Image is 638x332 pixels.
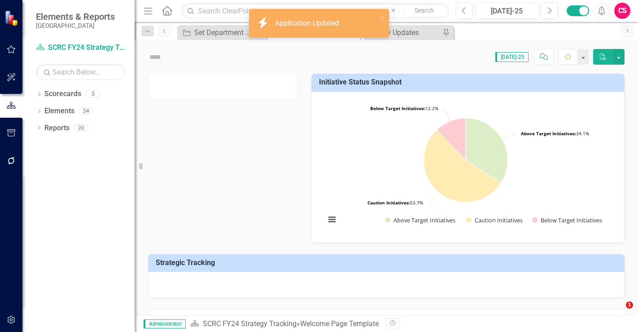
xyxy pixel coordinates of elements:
span: Elements & Reports [36,11,115,22]
tspan: Caution Initiatives: [367,199,410,206]
a: SCRC FY24 Strategy Tracking [36,43,126,53]
button: Search [402,4,447,17]
text: Caution Initiatives [475,216,523,224]
button: Show Below Target Initiatives [532,217,603,224]
span: [DATE]-25 [495,52,529,62]
button: View chart menu, Chart [326,213,338,226]
div: Set Department OT Containment Goals [194,27,253,38]
small: [GEOGRAPHIC_DATA] [36,22,115,29]
div: Welcome Page Template [300,319,379,328]
h3: Strategic Tracking [156,259,620,267]
div: [DATE]-25 [478,6,536,17]
img: Not Defined [148,50,162,64]
a: SCRC FY24 Strategy Tracking [203,319,297,328]
div: My Updates [381,27,440,38]
a: Reports [44,123,70,133]
h3: Initiative Status Snapshot [319,78,620,86]
div: » [190,319,380,329]
tspan: Below Target Initiatives: [370,105,425,111]
text: 34.1% [521,130,589,137]
text: 12.2% [370,105,438,111]
text: Above Target Initiatives [393,216,455,224]
button: CS [614,3,630,19]
svg: Interactive chart [321,99,611,234]
text: Below Target Initiatives [541,216,602,224]
div: 54 [79,107,93,115]
button: [DATE]-25 [475,3,539,19]
path: Below Target Initiatives, 5. [437,118,466,160]
div: Application Updated [275,18,341,29]
span: Administrator [144,319,186,328]
span: 1 [626,301,633,309]
a: Scorecards [44,89,81,99]
div: Chart. Highcharts interactive chart. [321,99,615,234]
a: Elements [44,106,74,116]
tspan: Above Target Initiatives: [521,130,576,137]
button: Show Above Target Initiatives [385,217,456,224]
path: Above Target Initiatives, 14. [466,118,508,182]
text: 53.7% [367,199,423,206]
input: Search Below... [36,64,126,80]
button: Show Caution Initiatives [466,217,523,224]
a: Set Department OT Containment Goals [179,27,253,38]
iframe: Intercom live chat [607,301,629,323]
a: My Updates [366,27,440,38]
span: Search [415,7,434,14]
div: 20 [74,124,88,132]
button: close [379,13,385,23]
div: 5 [86,90,100,98]
path: Caution Initiatives, 22. [424,130,501,202]
input: Search ClearPoint... [182,3,449,19]
img: ClearPoint Strategy [4,10,20,26]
